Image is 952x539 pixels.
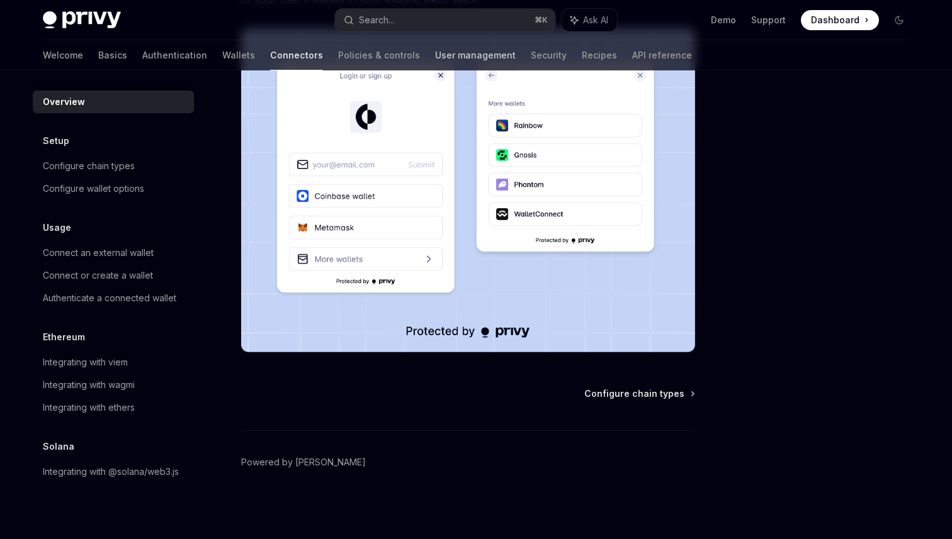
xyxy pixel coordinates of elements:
[632,40,692,70] a: API reference
[43,400,135,415] div: Integrating with ethers
[43,11,121,29] img: dark logo
[751,14,786,26] a: Support
[583,14,608,26] span: Ask AI
[811,14,859,26] span: Dashboard
[531,40,567,70] a: Security
[359,13,394,28] div: Search...
[43,330,85,345] h5: Ethereum
[889,10,909,30] button: Toggle dark mode
[33,264,194,287] a: Connect or create a wallet
[43,220,71,235] h5: Usage
[33,374,194,396] a: Integrating with wagmi
[801,10,879,30] a: Dashboard
[33,396,194,419] a: Integrating with ethers
[33,91,194,113] a: Overview
[33,287,194,309] a: Authenticate a connected wallet
[241,28,695,352] img: Connectors3
[142,40,207,70] a: Authentication
[43,158,135,174] div: Configure chain types
[270,40,323,70] a: Connectors
[43,268,153,283] div: Connect or create a wallet
[584,387,684,400] span: Configure chain types
[98,40,127,70] a: Basics
[43,245,154,260] div: Connect an external wallet
[582,40,617,70] a: Recipes
[435,40,516,70] a: User management
[43,464,179,479] div: Integrating with @solana/web3.js
[43,94,85,109] div: Overview
[584,387,694,400] a: Configure chain types
[33,242,194,264] a: Connect an external wallet
[33,155,194,177] a: Configure chain types
[562,9,617,31] button: Ask AI
[241,456,366,469] a: Powered by [PERSON_NAME]
[43,439,74,454] h5: Solana
[335,9,555,31] button: Search...⌘K
[535,15,548,25] span: ⌘ K
[338,40,420,70] a: Policies & controls
[33,177,194,200] a: Configure wallet options
[222,40,255,70] a: Wallets
[711,14,736,26] a: Demo
[43,291,176,306] div: Authenticate a connected wallet
[43,355,128,370] div: Integrating with viem
[43,133,69,148] h5: Setup
[43,40,83,70] a: Welcome
[43,181,144,196] div: Configure wallet options
[33,460,194,483] a: Integrating with @solana/web3.js
[33,351,194,374] a: Integrating with viem
[43,377,135,392] div: Integrating with wagmi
